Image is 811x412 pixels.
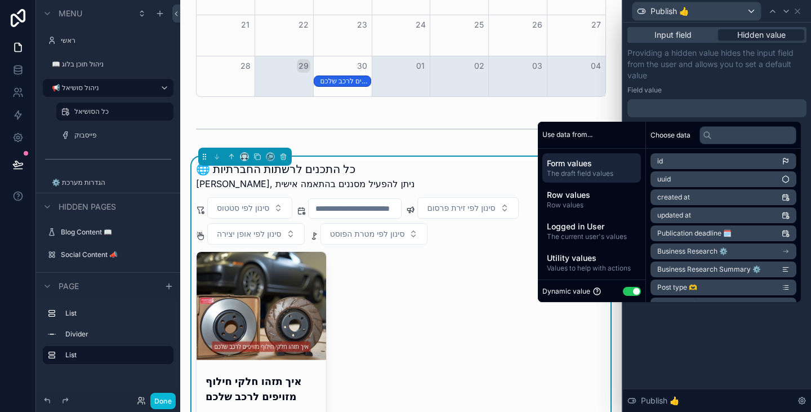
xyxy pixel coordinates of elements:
[61,36,171,45] label: ראשי
[206,374,317,404] h4: איך תזהו חלקי חילוף מזויפים לרכב שלכם
[52,60,171,69] label: 📖 ניהול תוכן בלוג
[547,189,636,201] span: Row values
[52,83,151,92] label: 📢 ניהול סושיאל
[297,59,310,73] button: 29
[61,228,171,237] label: Blog Content 📖
[414,18,427,32] button: 24
[473,59,486,73] button: 02
[547,252,636,264] span: Utility values
[531,59,544,73] button: 03
[547,158,636,169] span: Form values
[197,252,326,360] div: 86299369.JPEG
[207,197,292,219] button: Select Button
[59,201,116,212] span: Hidden pages
[547,232,636,241] span: The current user's values
[589,59,603,73] button: 04
[547,201,636,210] span: Row values
[320,77,371,86] div: איך תזהו חלקי חילוף מזויפים לרכב שלכם
[632,2,761,21] button: Publish 👍
[650,131,690,140] span: Choose data
[65,330,169,339] label: Divider
[473,18,486,32] button: 25
[542,130,592,139] span: Use data from...
[355,18,369,32] button: 23
[65,309,169,318] label: List
[52,178,171,187] label: ⚙️ הגדרות מערכת
[65,351,164,360] label: List
[538,149,645,280] div: scrollable content
[150,393,176,409] button: Done
[589,18,603,32] button: 27
[531,18,544,32] button: 26
[654,29,692,41] span: Input field
[547,169,636,178] span: The draft field values
[542,287,590,296] span: Dynamic value
[427,202,495,214] span: סינון לפי זירת פרסום
[297,18,310,32] button: 22
[207,223,305,245] button: Select Button
[547,221,636,232] span: Logged in User
[36,299,180,375] div: scrollable content
[217,202,269,214] span: סינון לפי סטטוס
[74,131,171,140] label: פייסבוק
[737,29,786,41] span: Hidden value
[59,8,82,19] span: Menu
[74,107,167,116] label: כל הסושיאל
[355,59,369,73] button: 30
[61,250,171,259] label: Social Content 📣
[320,76,371,86] div: איך תזהו חלקי חילוף מזויפים לרכב שלכם
[217,228,282,240] span: סינון לפי אופן יצירה
[59,281,79,292] span: Page
[641,395,679,406] span: Publish 👍
[627,47,806,81] p: Providing a hidden value hides the input field from the user and allows you to set a default value
[627,86,662,95] label: Field value
[239,18,252,32] button: 21
[196,161,415,177] h1: 🌐 כל התכנים לרשתות החברתיות
[650,6,689,17] span: Publish 👍
[196,177,415,191] span: [PERSON_NAME], ניתן להפעיל מסננים בהתאמה אישית
[330,228,405,240] span: סינון לפי מטרת הפוסט
[320,223,428,245] button: Select Button
[547,264,636,273] span: Values to help with actions
[239,59,252,73] button: 28
[417,197,518,219] button: Select Button
[414,59,427,73] button: 01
